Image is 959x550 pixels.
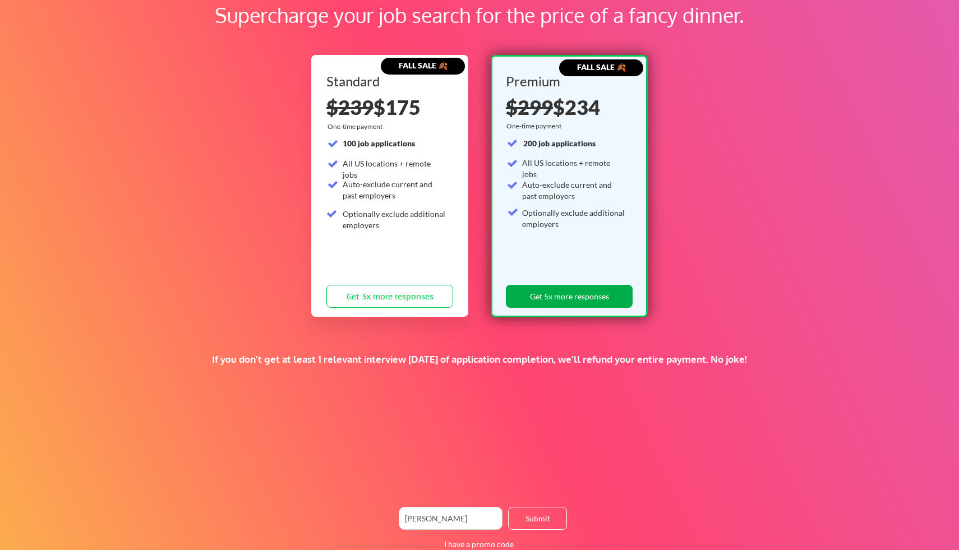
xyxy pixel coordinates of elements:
[326,75,449,88] div: Standard
[506,75,629,88] div: Premium
[343,158,446,180] div: All US locations + remote jobs
[506,97,629,117] div: $234
[343,138,415,148] strong: 100 job applications
[195,353,764,366] div: If you don't get at least 1 relevant interview [DATE] of application completion, we'll refund you...
[506,95,553,119] s: $299
[328,122,386,131] div: One-time payment
[326,285,453,308] button: Get 3x more responses
[326,97,453,117] div: $175
[522,179,626,201] div: Auto-exclude current and past employers
[343,209,446,230] div: Optionally exclude additional employers
[399,61,448,70] strong: FALL SALE 🍂
[523,138,596,148] strong: 200 job applications
[326,95,374,119] s: $239
[399,507,502,530] input: Enter your code
[343,179,446,201] div: Auto-exclude current and past employers
[577,62,626,72] strong: FALL SALE 🍂
[508,507,567,530] button: Submit
[522,207,626,229] div: Optionally exclude additional employers
[506,285,633,308] button: Get 5x more responses
[522,158,626,179] div: All US locations + remote jobs
[506,122,565,131] div: One-time payment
